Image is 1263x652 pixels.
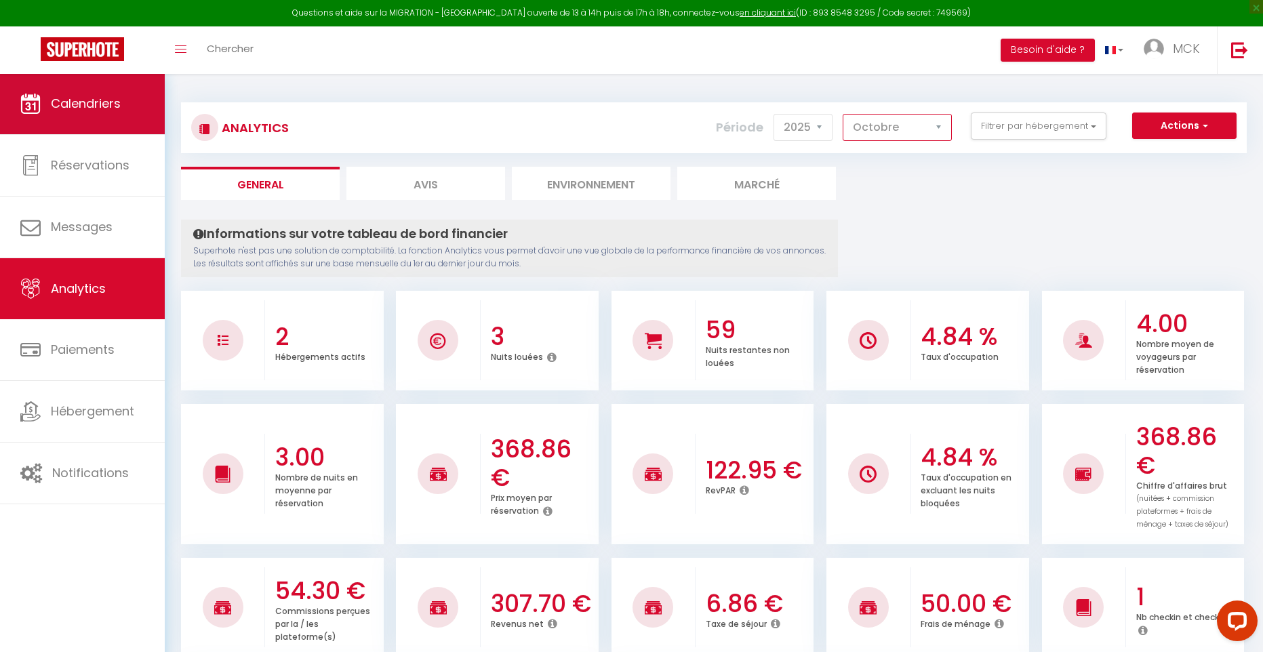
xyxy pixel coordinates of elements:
[1206,595,1263,652] iframe: LiveChat chat widget
[275,348,365,363] p: Hébergements actifs
[41,37,124,61] img: Super Booking
[1136,493,1228,529] span: (nuitées + commission plateformes + frais de ménage + taxes de séjour)
[197,26,264,74] a: Chercher
[706,590,810,618] h3: 6.86 €
[51,157,129,174] span: Réservations
[921,615,990,630] p: Frais de ménage
[51,403,134,420] span: Hébergement
[346,167,505,200] li: Avis
[1075,466,1092,482] img: NO IMAGE
[218,113,289,143] h3: Analytics
[921,469,1011,509] p: Taux d'occupation en excluant les nuits bloquées
[971,113,1106,140] button: Filtrer par hébergement
[1136,335,1214,375] p: Nombre moyen de voyageurs par réservation
[1136,583,1241,611] h3: 1
[706,482,736,496] p: RevPAR
[921,323,1025,351] h3: 4.84 %
[706,316,810,344] h3: 59
[740,7,796,18] a: en cliquant ici
[1136,310,1241,338] h3: 4.00
[193,226,826,241] h4: Informations sur votre tableau de bord financier
[275,323,380,351] h3: 2
[52,464,129,481] span: Notifications
[1136,477,1228,530] p: Chiffre d'affaires brut
[218,335,228,346] img: NO IMAGE
[860,466,877,483] img: NO IMAGE
[491,435,595,492] h3: 368.86 €
[921,443,1025,472] h3: 4.84 %
[512,167,670,200] li: Environnement
[921,590,1025,618] h3: 50.00 €
[921,348,999,363] p: Taux d'occupation
[193,245,826,270] p: Superhote n'est pas une solution de comptabilité. La fonction Analytics vous permet d'avoir une v...
[1136,423,1241,480] h3: 368.86 €
[1173,40,1200,57] span: MCK
[1231,41,1248,58] img: logout
[1136,609,1234,623] p: Nb checkin et checkout
[491,489,552,516] p: Prix moyen par réservation
[51,280,106,297] span: Analytics
[706,342,790,369] p: Nuits restantes non louées
[51,218,113,235] span: Messages
[491,323,595,351] h3: 3
[677,167,836,200] li: Marché
[1132,113,1237,140] button: Actions
[275,603,370,643] p: Commissions perçues par la / les plateforme(s)
[491,615,544,630] p: Revenus net
[275,443,380,472] h3: 3.00
[706,615,767,630] p: Taxe de séjour
[51,95,121,112] span: Calendriers
[1134,26,1217,74] a: ... MCK
[716,113,763,142] label: Période
[51,341,115,358] span: Paiements
[181,167,340,200] li: General
[1001,39,1095,62] button: Besoin d'aide ?
[207,41,254,56] span: Chercher
[491,590,595,618] h3: 307.70 €
[706,456,810,485] h3: 122.95 €
[1144,39,1164,59] img: ...
[491,348,543,363] p: Nuits louées
[275,469,358,509] p: Nombre de nuits en moyenne par réservation
[275,577,380,605] h3: 54.30 €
